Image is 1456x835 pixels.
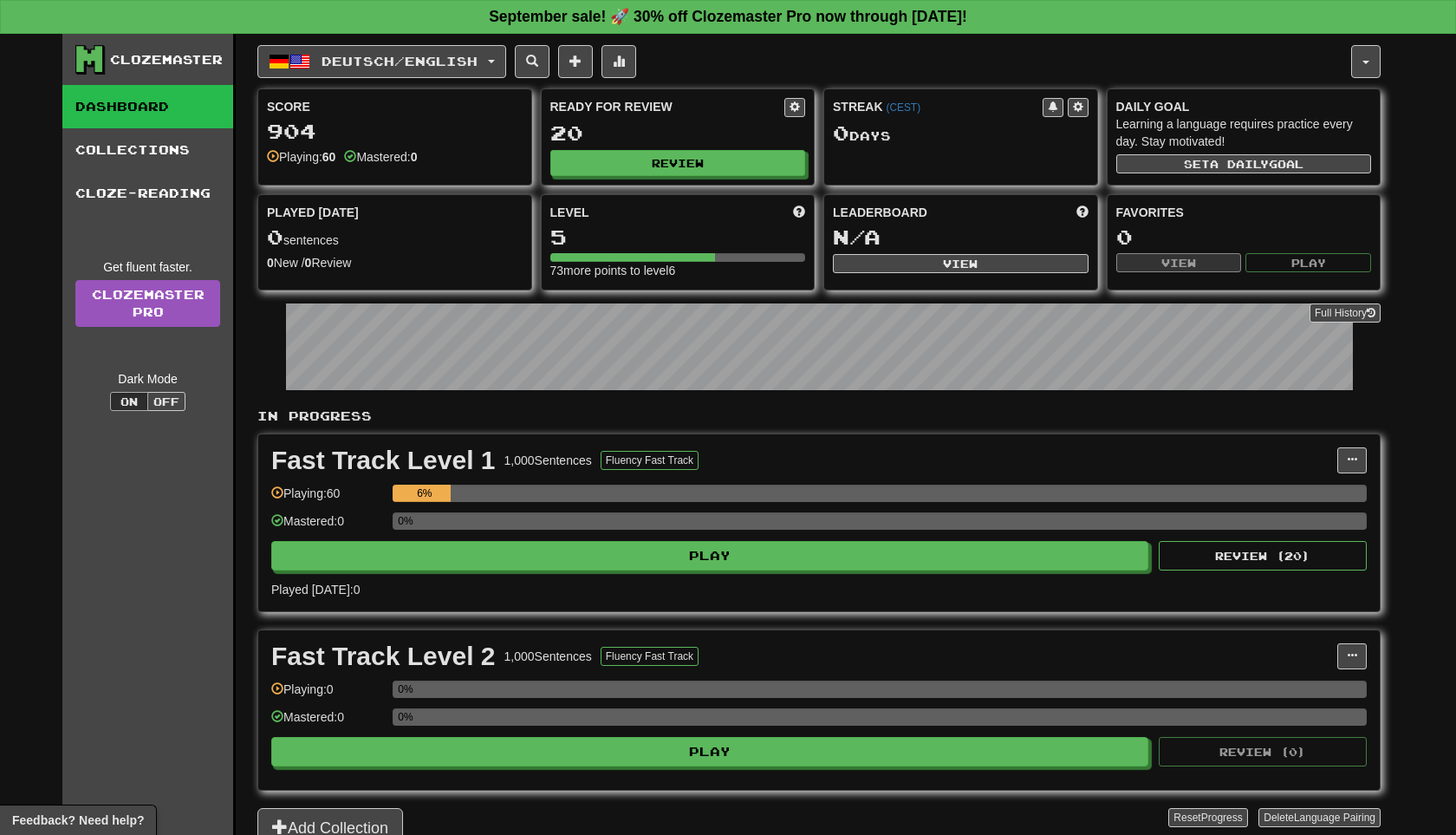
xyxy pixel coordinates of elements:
div: Playing: 0 [271,681,384,709]
button: Deutsch/English [257,45,506,78]
div: 5 [550,226,806,248]
button: Full History [1310,303,1381,323]
div: 1,000 Sentences [504,452,592,469]
a: Dashboard [62,85,233,128]
strong: 0 [267,256,274,270]
div: Fast Track Level 2 [271,643,496,669]
div: 6% [398,485,451,502]
button: DeleteLanguage Pairing [1258,808,1381,827]
button: Review (0) [1159,737,1367,767]
button: ResetProgress [1168,808,1247,827]
a: Cloze-Reading [62,172,233,215]
button: Review (20) [1159,541,1367,571]
div: 20 [550,122,806,144]
button: Play [1245,253,1371,272]
span: Played [DATE]: 0 [271,583,360,597]
button: Seta dailygoal [1116,154,1372,173]
div: Favorites [1116,204,1372,221]
button: Review [550,150,806,176]
div: Score [267,98,523,115]
span: Deutsch / English [322,54,478,68]
div: Daily Goal [1116,98,1372,115]
strong: 0 [411,150,418,164]
div: Mastered: 0 [271,512,384,541]
div: Fast Track Level 1 [271,447,496,473]
strong: September sale! 🚀 30% off Clozemaster Pro now through [DATE]! [489,8,967,25]
div: 0 [1116,226,1372,248]
strong: 0 [305,256,312,270]
div: Dark Mode [75,370,220,388]
p: In Progress [257,408,1381,425]
button: Play [271,737,1148,767]
div: New / Review [267,254,523,271]
span: Progress [1201,812,1243,824]
div: sentences [267,226,523,249]
div: 73 more points to level 6 [550,262,806,279]
div: Streak [833,98,1043,115]
span: Score more points to level up [793,204,805,221]
button: Fluency Fast Track [601,647,699,666]
button: Search sentences [515,45,549,78]
button: Add sentence to collection [558,45,593,78]
button: More stats [601,45,636,78]
div: Mastered: [344,148,417,166]
button: Off [147,392,185,411]
span: a daily [1210,158,1269,170]
div: Mastered: 0 [271,708,384,737]
div: 904 [267,121,523,142]
a: (CEST) [886,101,920,114]
span: Leaderboard [833,204,927,221]
div: Day s [833,122,1089,145]
div: Ready for Review [550,98,785,115]
div: Get fluent faster. [75,258,220,276]
strong: 60 [322,150,336,164]
button: Play [271,541,1148,571]
span: Played [DATE] [267,204,359,221]
button: On [110,392,148,411]
div: 1,000 Sentences [504,648,592,665]
a: ClozemasterPro [75,280,220,327]
div: Playing: 60 [271,485,384,513]
span: 0 [833,121,849,145]
span: Open feedback widget [12,812,144,829]
span: This week in points, UTC [1076,204,1089,221]
div: Playing: [267,148,335,166]
button: Fluency Fast Track [601,451,699,470]
span: 0 [267,225,283,249]
span: Language Pairing [1294,812,1375,824]
button: View [833,254,1089,273]
div: Clozemaster [110,51,223,68]
button: View [1116,253,1242,272]
a: Collections [62,128,233,172]
span: Level [550,204,589,221]
span: N/A [833,225,881,249]
div: Learning a language requires practice every day. Stay motivated! [1116,115,1372,150]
